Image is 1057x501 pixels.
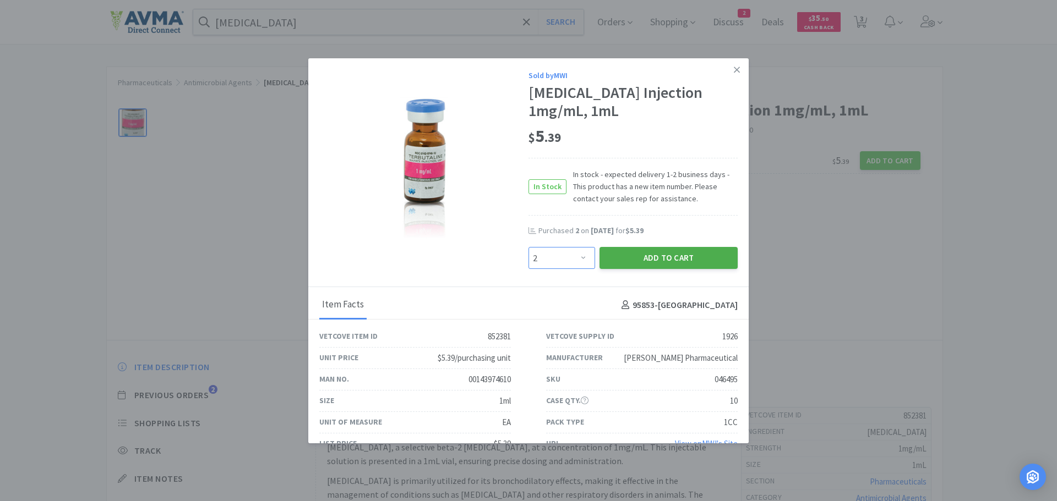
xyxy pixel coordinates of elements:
[575,225,579,235] span: 2
[319,330,378,342] div: Vetcove Item ID
[400,97,448,240] img: 10a3268f07fa4b95b8128da3de9f37c5_1926.png
[546,437,560,449] div: URL
[1020,464,1046,490] div: Open Intercom Messenger
[319,394,334,406] div: Size
[538,225,738,236] div: Purchased on for
[591,225,614,235] span: [DATE]
[494,437,511,450] div: $5.39
[546,373,560,385] div: SKU
[499,394,511,408] div: 1ml
[546,416,584,428] div: Pack Type
[319,437,357,449] div: List Price
[625,225,644,235] span: $5.39
[468,373,511,386] div: 00143974610
[528,125,561,147] span: 5
[722,330,738,343] div: 1926
[544,130,561,145] span: . 39
[546,351,603,364] div: Manufacturer
[319,416,382,428] div: Unit of Measure
[319,291,367,319] div: Item Facts
[715,373,738,386] div: 046495
[730,394,738,408] div: 10
[724,416,738,429] div: 1CC
[528,130,535,145] span: $
[600,247,738,269] button: Add to Cart
[502,416,511,429] div: EA
[529,180,566,194] span: In Stock
[675,438,738,449] a: View onMWI's Site
[438,351,511,365] div: $5.39/purchasing unit
[546,330,614,342] div: Vetcove Supply ID
[488,330,511,343] div: 852381
[566,168,738,205] span: In stock - expected delivery 1-2 business days - This product has a new item number. Please conta...
[546,394,589,406] div: Case Qty.
[319,351,358,364] div: Unit Price
[528,84,738,120] div: [MEDICAL_DATA] Injection 1mg/mL, 1mL
[319,373,349,385] div: Man No.
[624,351,738,365] div: [PERSON_NAME] Pharmaceutical
[617,298,738,312] h4: 95853 - [GEOGRAPHIC_DATA]
[528,69,738,81] div: Sold by MWI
